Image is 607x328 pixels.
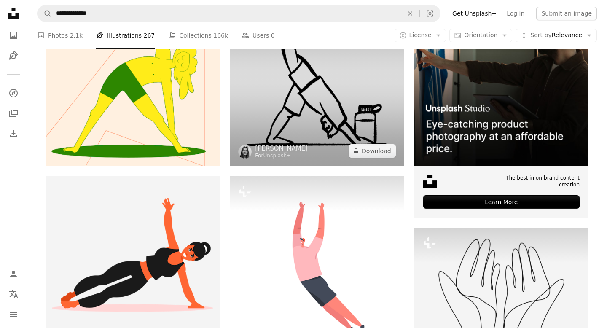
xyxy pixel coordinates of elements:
a: Unsplash+ [263,153,291,159]
a: Home — Unsplash [5,5,22,24]
a: Illustrations [5,47,22,64]
button: Download [349,144,396,158]
a: Photos [5,27,22,44]
span: License [409,32,432,38]
form: Find visuals sitewide [37,5,440,22]
span: 166k [213,31,228,40]
a: Log in / Sign up [5,266,22,282]
span: Sort by [530,32,551,38]
button: Language [5,286,22,303]
button: Visual search [420,5,440,22]
button: Submit an image [536,7,597,20]
span: The best in on-brand content creation [484,175,580,189]
button: Menu [5,306,22,323]
a: Users 0 [242,22,275,49]
span: Relevance [530,31,582,40]
div: For [255,153,308,159]
img: Go to Amanda Regh's profile [238,145,252,159]
span: 2.1k [70,31,83,40]
a: A woman doing a yoga pose on a yoga mat [46,75,220,82]
a: Collections 166k [168,22,228,49]
img: file-1631678316303-ed18b8b5cb9cimage [423,175,437,188]
button: Orientation [449,29,512,42]
a: Woman does a side plank exercise. [46,259,220,267]
a: Download History [5,125,22,142]
button: Search Unsplash [38,5,52,22]
a: Explore [5,85,22,102]
a: A drawing of a person doing a yoga pose [230,75,404,82]
a: Photos 2.1k [37,22,83,49]
button: License [395,29,446,42]
a: A line drawing of two hands reaching for something [414,311,588,318]
div: Learn More [423,195,580,209]
a: Get Unsplash+ [447,7,502,20]
a: [PERSON_NAME] [255,144,308,153]
span: 0 [271,31,275,40]
button: Sort byRelevance [516,29,597,42]
a: Collections [5,105,22,122]
a: Log in [502,7,529,20]
span: Orientation [464,32,497,38]
button: Clear [401,5,419,22]
a: Male Character Fall or Jumping with Raised Arms Isolated on White Background. Sportsman Teenager ... [230,259,404,267]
